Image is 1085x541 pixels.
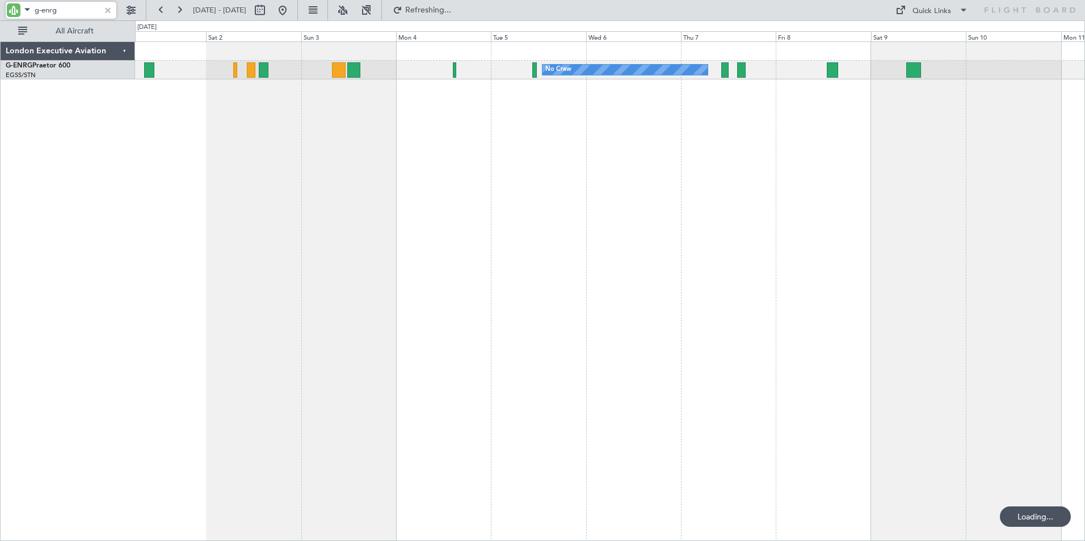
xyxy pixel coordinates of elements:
button: All Aircraft [12,22,123,40]
div: Quick Links [912,6,951,17]
span: [DATE] - [DATE] [193,5,246,15]
div: Thu 7 [681,31,776,41]
a: EGSS/STN [6,71,36,79]
div: Sat 2 [206,31,301,41]
button: Refreshing... [388,1,456,19]
div: Sun 3 [301,31,396,41]
div: Tue 5 [491,31,586,41]
div: [DATE] [137,23,157,32]
div: Mon 4 [396,31,491,41]
span: All Aircraft [30,27,120,35]
div: Fri 1 [111,31,206,41]
span: Refreshing... [405,6,452,14]
div: Wed 6 [586,31,681,41]
div: Sun 10 [966,31,1061,41]
div: Loading... [1000,506,1071,527]
div: Sat 9 [871,31,966,41]
a: G-ENRGPraetor 600 [6,62,70,69]
span: G-ENRG [6,62,32,69]
div: Fri 8 [776,31,870,41]
div: No Crew [545,61,571,78]
button: Quick Links [890,1,974,19]
input: A/C (Reg. or Type) [35,2,100,19]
